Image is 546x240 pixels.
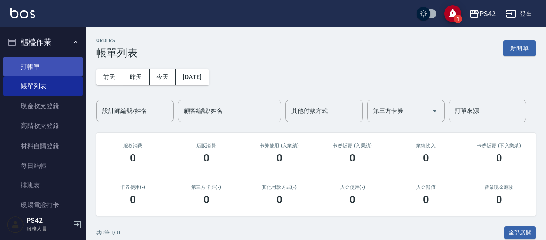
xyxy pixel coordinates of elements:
[10,8,35,18] img: Logo
[180,143,232,149] h2: 店販消費
[326,185,379,190] h2: 入金使用(-)
[3,195,83,215] a: 現場電腦打卡
[3,76,83,96] a: 帳單列表
[176,69,209,85] button: [DATE]
[150,69,176,85] button: 今天
[96,69,123,85] button: 前天
[276,152,282,164] h3: 0
[96,229,120,237] p: 共 0 筆, 1 / 0
[504,226,536,240] button: 全部展開
[3,156,83,176] a: 每日結帳
[107,143,159,149] h3: 服務消費
[180,185,232,190] h2: 第三方卡券(-)
[503,44,536,52] a: 新開單
[7,216,24,233] img: Person
[423,194,429,206] h3: 0
[3,136,83,156] a: 材料自購登錄
[423,152,429,164] h3: 0
[3,57,83,76] a: 打帳單
[3,96,83,116] a: 現金收支登錄
[473,185,525,190] h2: 營業現金應收
[96,47,138,59] h3: 帳單列表
[479,9,496,19] div: PS42
[350,194,356,206] h3: 0
[96,38,138,43] h2: ORDERS
[130,152,136,164] h3: 0
[496,152,502,164] h3: 0
[399,185,452,190] h2: 入金儲值
[107,185,159,190] h2: 卡券使用(-)
[3,176,83,195] a: 排班表
[454,15,462,23] span: 1
[444,5,461,22] button: save
[253,185,306,190] h2: 其他付款方式(-)
[26,225,70,233] p: 服務人員
[123,69,150,85] button: 昨天
[3,31,83,53] button: 櫃檯作業
[503,6,536,22] button: 登出
[503,40,536,56] button: 新開單
[473,143,525,149] h2: 卡券販賣 (不入業績)
[276,194,282,206] h3: 0
[350,152,356,164] h3: 0
[26,216,70,225] h5: PS42
[428,104,442,118] button: Open
[130,194,136,206] h3: 0
[496,194,502,206] h3: 0
[3,116,83,136] a: 高階收支登錄
[399,143,452,149] h2: 業績收入
[466,5,499,23] button: PS42
[326,143,379,149] h2: 卡券販賣 (入業績)
[253,143,306,149] h2: 卡券使用 (入業績)
[203,152,209,164] h3: 0
[203,194,209,206] h3: 0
